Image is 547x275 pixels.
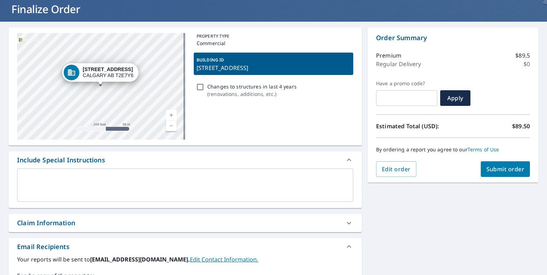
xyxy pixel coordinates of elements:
p: [STREET_ADDRESS] [197,64,350,72]
p: $0 [523,60,530,68]
p: Order Summary [376,33,530,43]
label: Have a promo code? [376,80,437,87]
label: Your reports will be sent to [17,255,353,264]
span: Edit order [382,165,411,173]
div: Include Special Instructions [17,155,105,165]
p: By ordering a report you agree to our [376,146,530,153]
p: Changes to structures in last 4 years [207,83,297,90]
div: Claim Information [9,214,362,232]
a: Current Level 17, Zoom Out [166,120,177,131]
div: Email Recipients [9,238,362,255]
div: Include Special Instructions [9,151,362,168]
button: Submit order [481,161,530,177]
strong: [STREET_ADDRESS] [83,66,133,72]
h1: Finalize Order [9,2,538,16]
div: Dropped pin, building 1, Commercial property, 307 35 AVE NE CALGARY AB T2E7Y6 [62,63,138,85]
p: Regular Delivery [376,60,421,68]
p: $89.5 [515,51,530,60]
p: Commercial [197,39,350,47]
div: Email Recipients [17,242,69,252]
p: Estimated Total (USD): [376,122,453,130]
p: $89.50 [512,122,530,130]
a: EditContactInfo [190,255,258,263]
button: Edit order [376,161,416,177]
span: Apply [446,94,465,102]
a: Terms of Use [468,146,499,153]
p: ( renovations, additions, etc. ) [207,90,297,98]
p: Premium [376,51,401,60]
div: CALGARY AB T2E7Y6 [83,66,133,79]
p: BUILDING ID [197,57,224,63]
b: [EMAIL_ADDRESS][DOMAIN_NAME]. [90,255,190,263]
div: Claim Information [17,218,75,228]
button: Apply [440,90,470,106]
p: PROPERTY TYPE [197,33,350,39]
a: Current Level 17, Zoom In [166,110,177,120]
span: Submit order [486,165,525,173]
